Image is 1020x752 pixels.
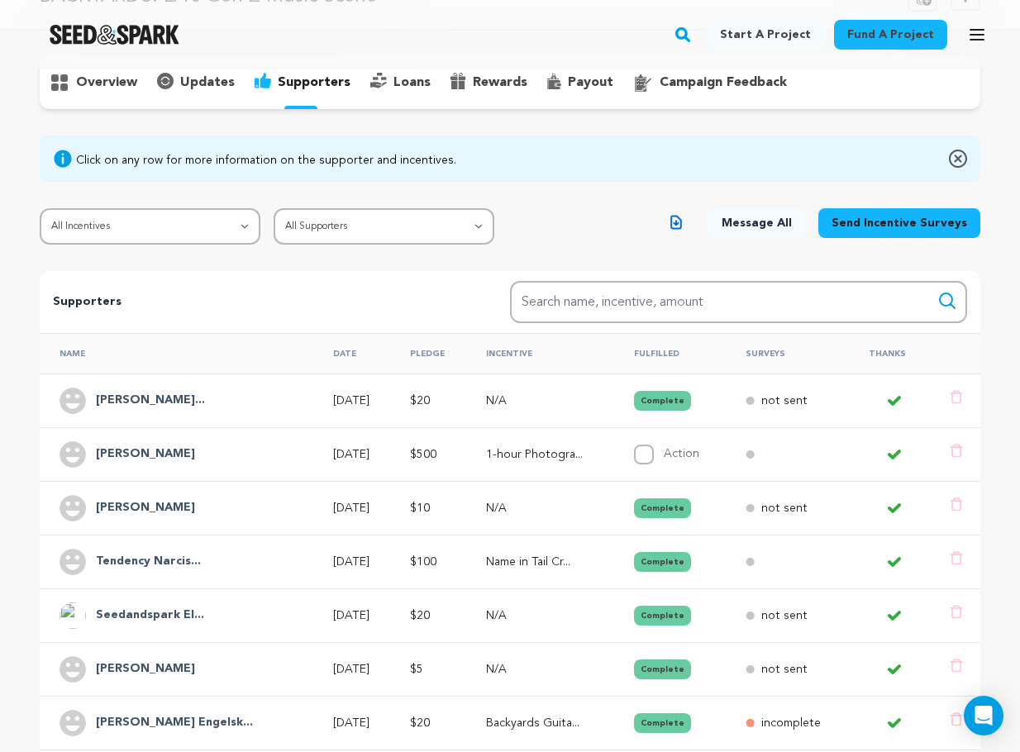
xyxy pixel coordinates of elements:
button: loans [360,69,441,96]
p: [DATE] [333,554,381,570]
p: payout [568,73,613,93]
button: Send Incentive Surveys [818,208,980,238]
p: rewards [473,73,527,93]
span: $500 [410,449,436,460]
p: [DATE] [333,661,381,678]
th: Fulfilled [614,333,726,374]
h4: John Real [96,498,195,518]
th: Thanks [849,333,930,374]
button: payout [537,69,623,96]
button: Complete [634,552,691,572]
p: [DATE] [333,715,381,731]
p: loans [393,73,431,93]
span: $100 [410,556,436,568]
p: [DATE] [333,500,381,516]
p: [DATE] [333,446,381,463]
th: Incentive [466,333,614,374]
button: Complete [634,391,691,411]
p: Name in Tail Credits [486,554,604,570]
button: updates [147,69,245,96]
p: N/A [486,607,604,624]
h4: Wyatt Muncy [96,659,195,679]
h4: Eddy Burgos [96,445,195,464]
p: [DATE] [333,393,381,409]
button: rewards [441,69,537,96]
button: Complete [634,713,691,733]
button: overview [40,69,147,96]
span: $20 [410,717,430,729]
p: Supporters [53,293,457,312]
h4: Tendency Narciso [96,552,201,572]
p: N/A [486,500,604,516]
img: Seed&Spark Logo Dark Mode [50,25,179,45]
p: updates [180,73,235,93]
th: Pledge [390,333,465,374]
div: Open Intercom Messenger [964,696,1003,735]
img: user.png [60,388,86,414]
p: N/A [486,661,604,678]
img: user.png [60,656,86,683]
p: campaign feedback [660,73,787,93]
p: not sent [761,393,808,409]
th: Surveys [726,333,849,374]
a: Fund a project [834,20,947,50]
p: Backyards Guitar Pick/Necklace + Shout Out on our Socials! [486,715,604,731]
span: $5 [410,664,423,675]
button: Message All [708,208,805,238]
h4: Brandon Creighton [96,391,205,411]
h4: Christa Engelskirch [96,713,253,733]
p: 1-hour Photography Hangout with Keith [486,446,604,463]
div: Click on any row for more information on the supporter and incentives. [76,152,456,169]
p: overview [76,73,137,93]
button: supporters [245,69,360,96]
img: user.png [60,549,86,575]
img: user.png [60,710,86,736]
p: incomplete [761,715,821,731]
a: Start a project [707,20,824,50]
p: not sent [761,661,808,678]
span: Message All [722,215,792,231]
p: not sent [761,500,808,516]
img: user.png [60,495,86,521]
img: close-o.svg [949,149,967,169]
a: Seed&Spark Homepage [50,25,179,45]
button: Complete [634,659,691,679]
button: Complete [634,606,691,626]
p: not sent [761,607,808,624]
button: campaign feedback [623,69,797,96]
img: ACg8ocI4P6UR9dBhqXrmCcpkzV3xa2DYgA-thXTOeBYufle6ftC0_upZ=s96-c [60,602,86,629]
span: $20 [410,395,430,407]
h4: Seedandspark Eliot [96,606,204,626]
label: Action [664,448,699,459]
span: $20 [410,610,430,621]
p: [DATE] [333,607,381,624]
p: supporters [278,73,350,93]
img: user.png [60,441,86,468]
span: $10 [410,502,430,514]
input: Search name, incentive, amount [510,281,967,323]
button: Complete [634,498,691,518]
th: Date [313,333,391,374]
p: N/A [486,393,604,409]
th: Name [40,333,313,374]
